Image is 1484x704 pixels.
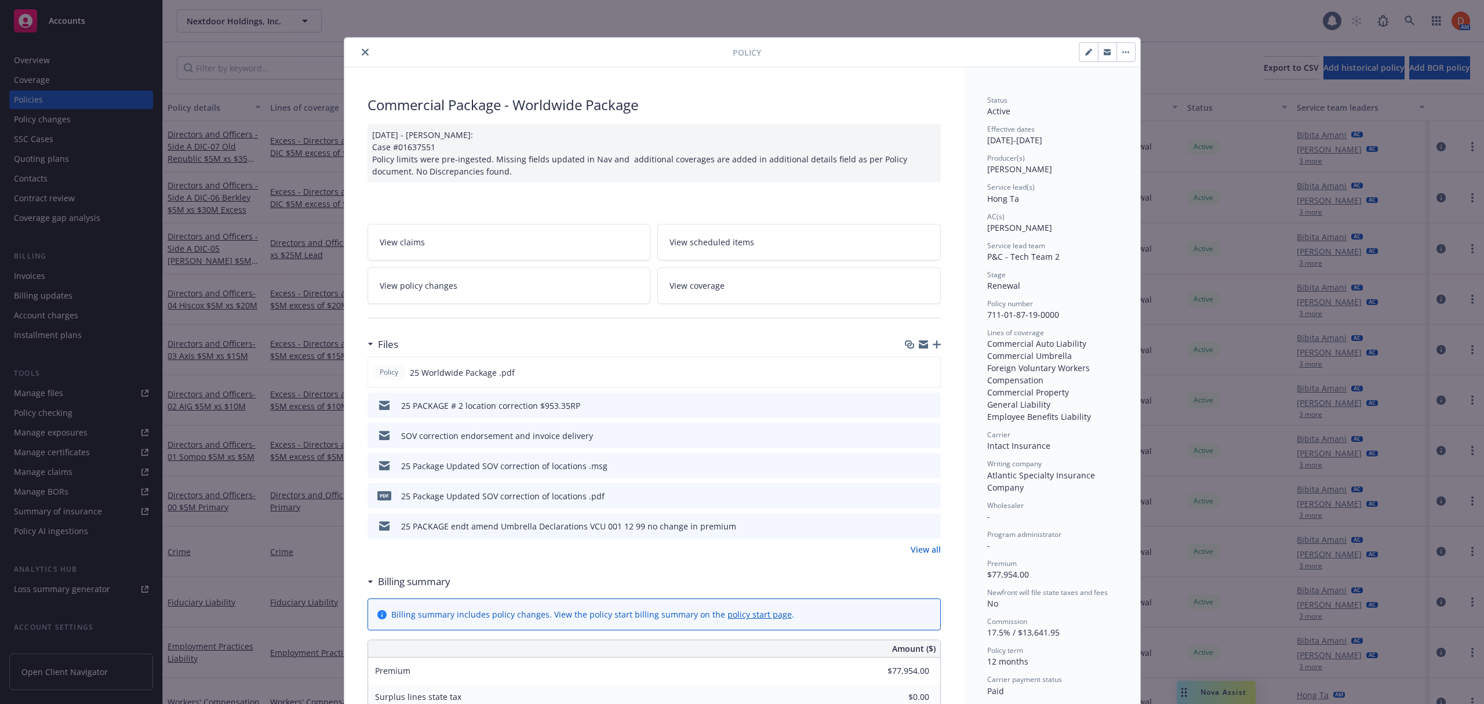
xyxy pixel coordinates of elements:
[380,236,425,248] span: View claims
[670,280,725,292] span: View coverage
[987,569,1029,580] span: $77,954.00
[375,691,461,702] span: Surplus lines state tax
[987,398,1117,411] div: General Liability
[892,643,936,655] span: Amount ($)
[987,106,1010,117] span: Active
[987,124,1117,146] div: [DATE] - [DATE]
[391,608,794,620] div: Billing summary includes policy changes. View the policy start billing summary on the .
[728,609,792,620] a: policy start page
[657,224,941,260] a: View scheduled items
[987,299,1033,309] span: Policy number
[987,164,1052,175] span: [PERSON_NAME]
[375,665,410,676] span: Premium
[926,490,936,502] button: preview file
[657,267,941,304] a: View coverage
[987,587,1108,597] span: Newfront will file state taxes and fees
[926,400,936,412] button: preview file
[925,366,936,379] button: preview file
[987,338,1117,350] div: Commercial Auto Liability
[987,222,1052,233] span: [PERSON_NAME]
[987,350,1117,362] div: Commercial Umbrella
[987,193,1019,204] span: Hong Ta
[358,45,372,59] button: close
[378,337,398,352] h3: Files
[410,366,515,379] span: 25 Worldwide Package .pdf
[380,280,457,292] span: View policy changes
[987,511,990,522] span: -
[926,460,936,472] button: preview file
[987,459,1042,469] span: Writing company
[987,212,1005,222] span: AC(s)
[401,490,605,502] div: 25 Package Updated SOV correction of locations .pdf
[911,543,941,556] a: View all
[401,460,608,472] div: 25 Package Updated SOV correction of locations .msg
[378,574,450,589] h3: Billing summary
[987,598,998,609] span: No
[401,430,593,442] div: SOV correction endorsement and invoice delivery
[987,529,1061,539] span: Program administrator
[368,95,941,115] div: Commercial Package - Worldwide Package
[987,182,1035,192] span: Service lead(s)
[987,674,1062,684] span: Carrier payment status
[987,616,1027,626] span: Commission
[987,627,1060,638] span: 17.5% / $13,641.95
[907,400,916,412] button: download file
[987,241,1045,251] span: Service lead team
[987,362,1117,386] div: Foreign Voluntary Workers Compensation
[987,270,1006,280] span: Stage
[987,645,1023,655] span: Policy term
[987,309,1059,320] span: 711-01-87-19-0000
[987,558,1017,568] span: Premium
[987,251,1060,262] span: P&C - Tech Team 2
[368,124,941,182] div: [DATE] - [PERSON_NAME]: Case #01637551 Policy limits were pre-ingested. Missing fields updated in...
[987,153,1025,163] span: Producer(s)
[987,540,990,551] span: -
[987,386,1117,398] div: Commercial Property
[987,328,1044,338] span: Lines of coverage
[733,46,761,59] span: Policy
[861,662,936,680] input: 0.00
[987,440,1050,451] span: Intact Insurance
[907,430,916,442] button: download file
[907,366,916,379] button: download file
[670,236,754,248] span: View scheduled items
[401,400,580,412] div: 25 PACKAGE # 2 location correction $953.35RP
[377,491,391,500] span: pdf
[987,656,1028,667] span: 12 months
[987,470,1097,493] span: Atlantic Specialty Insurance Company
[987,124,1035,134] span: Effective dates
[907,460,916,472] button: download file
[368,267,651,304] a: View policy changes
[377,367,401,378] span: Policy
[987,430,1010,440] span: Carrier
[368,224,651,260] a: View claims
[987,280,1020,291] span: Renewal
[907,490,916,502] button: download file
[368,337,398,352] div: Files
[987,500,1024,510] span: Wholesaler
[987,411,1117,423] div: Employee Benefits Liability
[987,685,1004,696] span: Paid
[926,430,936,442] button: preview file
[907,520,916,532] button: download file
[926,520,936,532] button: preview file
[987,95,1007,105] span: Status
[401,520,736,532] div: 25 PACKAGE endt amend Umbrella Declarations VCU 001 12 99 no change in premium
[368,574,450,589] div: Billing summary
